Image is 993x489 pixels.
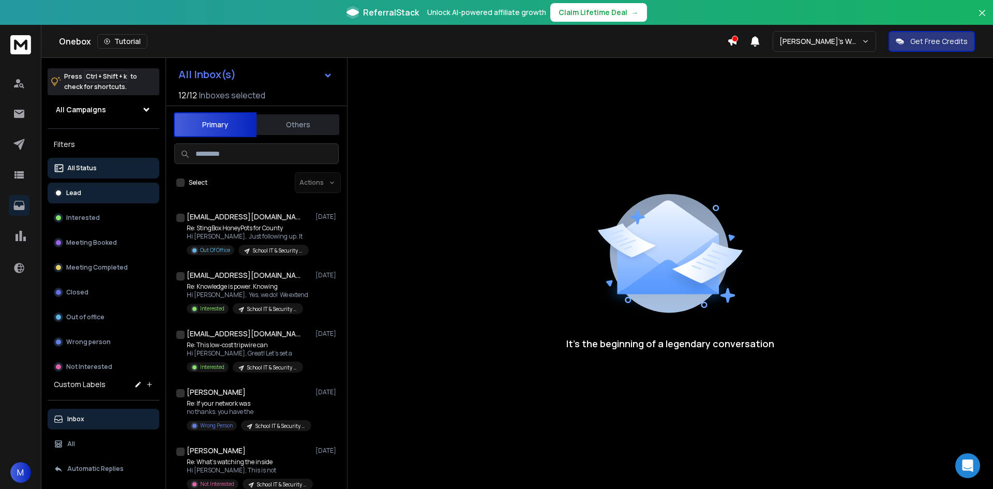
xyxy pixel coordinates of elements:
button: Primary [174,112,257,137]
p: [DATE] [315,271,339,279]
p: School IT & Security Campaign [DATE] [255,422,305,430]
p: Re: StingBox HoneyPots for County [187,224,309,232]
button: M [10,462,31,483]
button: Not Interested [48,357,159,377]
p: Unlock AI-powered affiliate growth [427,7,546,18]
h1: [EMAIL_ADDRESS][DOMAIN_NAME] [187,329,300,339]
p: Interested [66,214,100,222]
p: School IT & Security Campaign [DATE] [253,247,303,255]
button: Meeting Completed [48,257,159,278]
p: Closed [66,288,88,297]
button: Lead [48,183,159,203]
p: Get Free Credits [910,36,968,47]
button: Inbox [48,409,159,429]
p: Lead [66,189,81,197]
p: [DATE] [315,388,339,396]
p: Hi [PERSON_NAME], Just following up. It [187,232,309,241]
h1: [PERSON_NAME] [187,446,246,456]
p: It’s the beginning of a legendary conversation [566,336,774,351]
span: → [631,7,639,18]
h3: Inboxes selected [199,89,265,101]
p: Meeting Booked [66,239,117,247]
p: Hi [PERSON_NAME], Great! Let's set a [187,349,303,358]
p: Automatic Replies [67,465,124,473]
p: School IT & Security Campaign [DATE] [257,481,307,488]
button: Meeting Booked [48,232,159,253]
button: All Inbox(s) [170,64,341,85]
h3: Custom Labels [54,379,106,390]
button: All Campaigns [48,99,159,120]
p: Meeting Completed [66,263,128,272]
p: Re: This low-cost tripwire can [187,341,303,349]
h1: All Campaigns [56,105,106,115]
button: Automatic Replies [48,458,159,479]
p: Inbox [67,415,84,423]
button: Interested [48,208,159,228]
p: School IT & Security Campaign [DATE] [247,305,297,313]
button: Others [257,113,339,136]
h1: All Inbox(s) [178,69,236,80]
button: Get Free Credits [889,31,975,52]
p: Interested [200,363,224,371]
button: All Status [48,158,159,179]
p: Out Of Office [200,246,230,254]
p: All Status [67,164,97,172]
div: Onebox [59,34,727,49]
p: Interested [200,305,224,313]
span: ReferralStack [363,6,419,19]
p: [DATE] [315,330,339,338]
p: Wrong person [66,338,111,346]
p: Out of office [66,313,104,321]
p: [DATE] [315,213,339,221]
p: Press to check for shortcuts. [64,71,137,92]
button: All [48,434,159,454]
button: Claim Lifetime Deal→ [550,3,647,22]
button: Close banner [975,6,989,31]
label: Select [189,179,207,187]
p: Re: If your network was [187,399,311,408]
p: Hi [PERSON_NAME], Yes, we do! We extend [187,291,308,299]
span: 12 / 12 [178,89,197,101]
p: no thanks. you have the [187,408,311,416]
p: [PERSON_NAME]'s Workspace [779,36,862,47]
p: Wrong Person [200,422,233,429]
p: Re: Knowledge is power. Knowing [187,283,308,291]
button: Wrong person [48,332,159,352]
p: Re: What’s watching the inside [187,458,311,466]
p: Not Interested [200,480,234,488]
span: Ctrl + Shift + k [84,70,128,82]
p: Not Interested [66,363,112,371]
p: [DATE] [315,447,339,455]
div: Open Intercom Messenger [955,453,980,478]
h1: [PERSON_NAME] [187,387,246,397]
h1: [EMAIL_ADDRESS][DOMAIN_NAME] [187,212,300,222]
h3: Filters [48,137,159,152]
p: School IT & Security Campaign [DATE] [247,364,297,372]
button: Closed [48,282,159,303]
p: Hi [PERSON_NAME], This is not [187,466,311,475]
button: Tutorial [97,34,147,49]
p: All [67,440,75,448]
h1: [EMAIL_ADDRESS][DOMAIN_NAME] [187,270,300,280]
button: Out of office [48,307,159,328]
